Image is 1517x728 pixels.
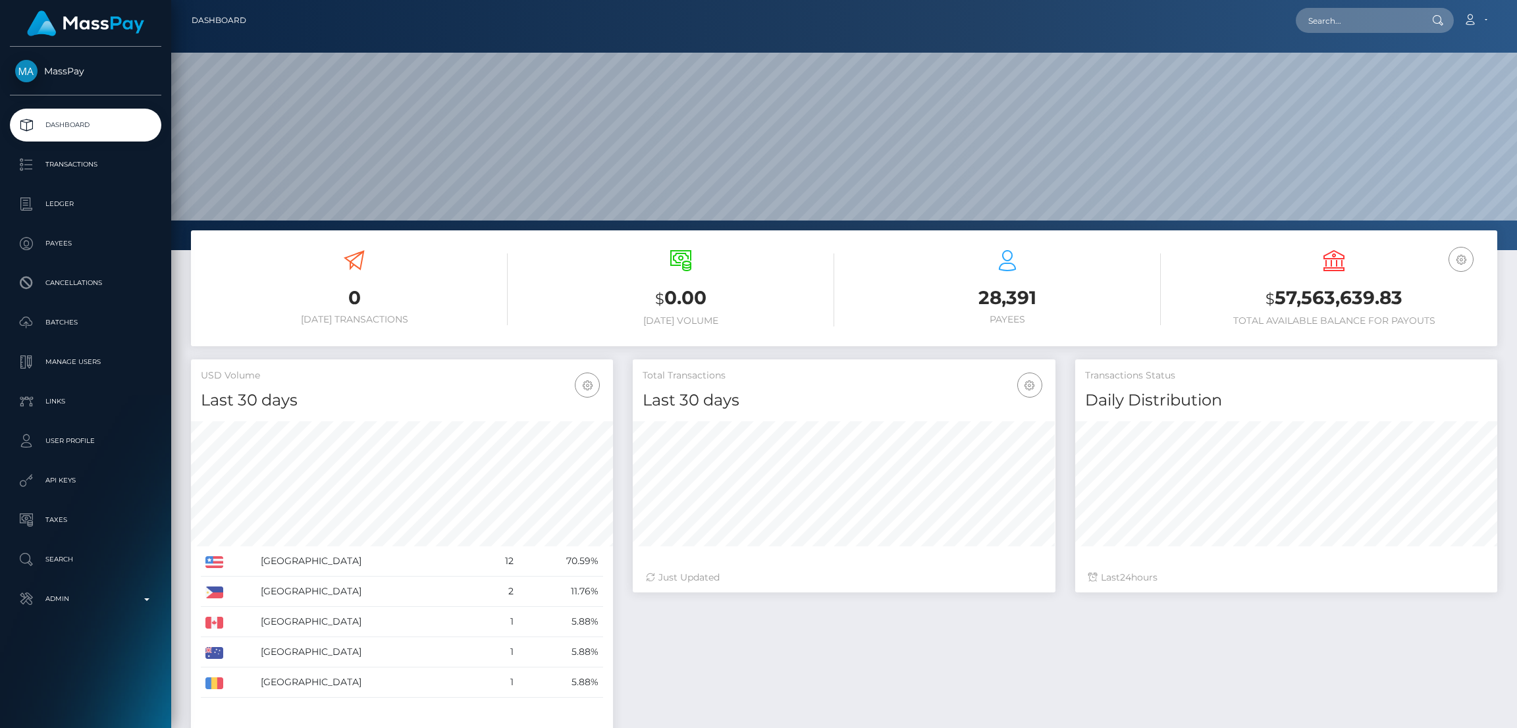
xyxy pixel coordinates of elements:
[256,667,482,698] td: [GEOGRAPHIC_DATA]
[10,188,161,221] a: Ledger
[643,389,1045,412] h4: Last 30 days
[15,510,156,530] p: Taxes
[192,7,246,34] a: Dashboard
[527,315,834,326] h6: [DATE] Volume
[1296,8,1420,33] input: Search...
[15,194,156,214] p: Ledger
[1265,290,1275,308] small: $
[518,637,603,667] td: 5.88%
[482,607,518,637] td: 1
[15,431,156,451] p: User Profile
[205,586,223,598] img: PH.png
[205,677,223,689] img: RO.png
[854,285,1161,311] h3: 28,391
[15,273,156,293] p: Cancellations
[655,290,664,308] small: $
[1120,571,1131,583] span: 24
[10,227,161,260] a: Payees
[201,389,603,412] h4: Last 30 days
[15,471,156,490] p: API Keys
[10,267,161,299] a: Cancellations
[10,583,161,615] a: Admin
[482,546,518,577] td: 12
[646,571,1042,585] div: Just Updated
[205,556,223,568] img: US.png
[10,306,161,339] a: Batches
[256,637,482,667] td: [GEOGRAPHIC_DATA]
[482,577,518,607] td: 2
[527,285,834,312] h3: 0.00
[482,637,518,667] td: 1
[643,369,1045,382] h5: Total Transactions
[256,577,482,607] td: [GEOGRAPHIC_DATA]
[1088,571,1484,585] div: Last hours
[10,425,161,457] a: User Profile
[201,285,508,311] h3: 0
[10,346,161,378] a: Manage Users
[27,11,144,36] img: MassPay Logo
[256,607,482,637] td: [GEOGRAPHIC_DATA]
[10,543,161,576] a: Search
[15,313,156,332] p: Batches
[518,607,603,637] td: 5.88%
[15,392,156,411] p: Links
[854,314,1161,325] h6: Payees
[256,546,482,577] td: [GEOGRAPHIC_DATA]
[15,60,38,82] img: MassPay
[15,115,156,135] p: Dashboard
[1085,369,1487,382] h5: Transactions Status
[10,148,161,181] a: Transactions
[10,65,161,77] span: MassPay
[205,617,223,629] img: CA.png
[10,464,161,497] a: API Keys
[1085,389,1487,412] h4: Daily Distribution
[205,647,223,659] img: AU.png
[482,667,518,698] td: 1
[201,314,508,325] h6: [DATE] Transactions
[10,504,161,536] a: Taxes
[1181,285,1487,312] h3: 57,563,639.83
[15,550,156,569] p: Search
[518,546,603,577] td: 70.59%
[15,234,156,253] p: Payees
[10,109,161,142] a: Dashboard
[518,577,603,607] td: 11.76%
[15,589,156,609] p: Admin
[15,352,156,372] p: Manage Users
[15,155,156,174] p: Transactions
[10,385,161,418] a: Links
[201,369,603,382] h5: USD Volume
[518,667,603,698] td: 5.88%
[1181,315,1487,326] h6: Total Available Balance for Payouts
